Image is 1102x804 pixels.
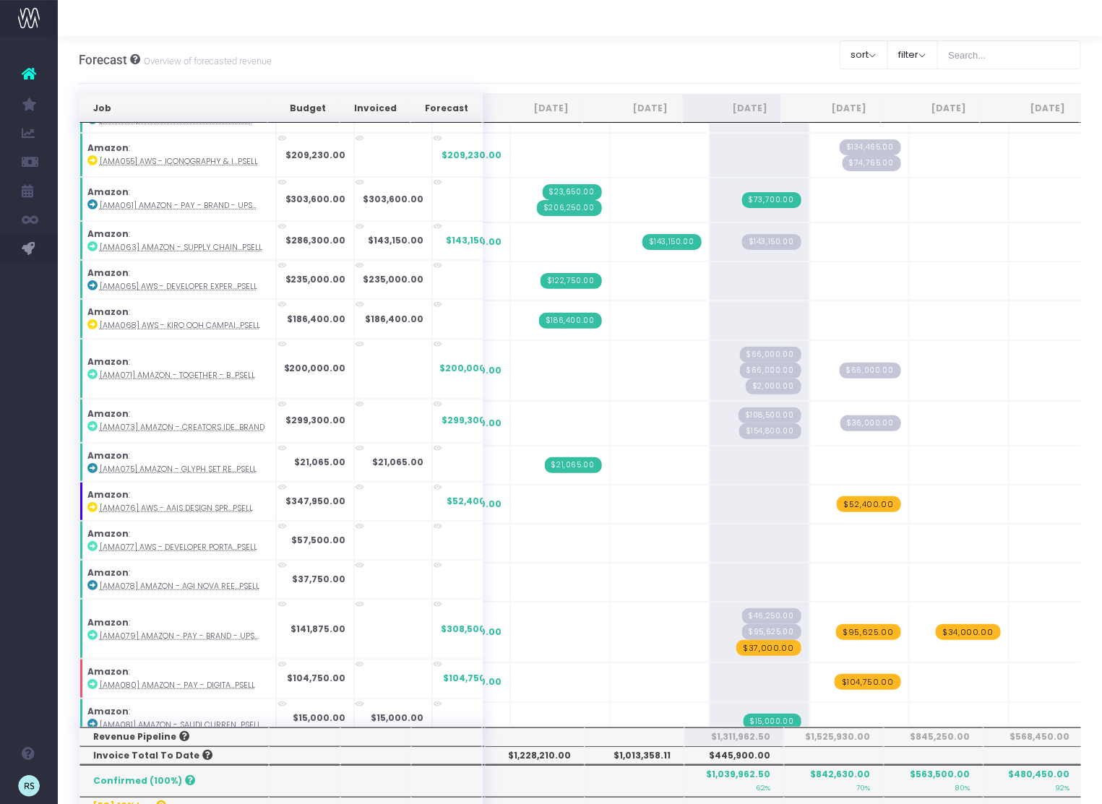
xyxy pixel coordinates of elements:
[742,234,801,250] span: Streamtime Draft Invoice: null – [AMA063] Amazon - Supply Chain Services - Brand - Upsell - 1
[79,133,276,177] td: :
[684,727,784,746] th: $1,311,962.50
[79,94,268,123] th: Job: activate to sort column ascending
[100,115,252,126] abbr: [AMA053] AWS - Kiro - Brand - Upsell
[840,139,901,155] span: Streamtime Draft Invoice: null – [AMA055] AWS Iconography & Illustration Phase 2 - 1
[742,192,801,208] span: Streamtime Invoice: 334 – [AMA061] Amazon - Pay - Brand - Upsell
[288,672,346,684] strong: $104,750.00
[884,765,983,797] th: $563,500.00
[286,234,346,246] strong: $286,300.00
[442,414,502,427] span: $299,300.00
[79,521,276,560] td: :
[371,712,424,724] strong: $15,000.00
[293,712,346,724] strong: $15,000.00
[440,362,502,375] span: $200,000.00
[1055,781,1069,792] small: 92%
[746,379,801,394] span: Streamtime Draft Invoice: null – [AMA071] Amazon - Together - Brand - Upsell
[937,40,1082,69] input: Search...
[293,573,346,585] strong: $37,750.00
[79,221,276,260] td: :
[363,273,424,285] strong: $235,000.00
[79,260,276,299] td: :
[291,623,346,635] strong: $141,875.00
[742,624,801,640] span: Streamtime Draft Invoice: null – [AMA079] Amazon - Pay - Brand - Upsell
[286,414,346,426] strong: $299,300.00
[79,727,270,746] th: Revenue Pipeline
[100,581,259,592] abbr: [AMA078] Amazon - AGI Nova Reel - Motion - Upsell
[87,355,129,368] strong: Amazon
[79,443,276,482] td: :
[485,746,585,765] th: $1,228,210.00
[442,149,502,162] span: $209,230.00
[79,299,276,338] td: :
[373,456,424,468] strong: $21,065.00
[79,560,276,599] td: :
[79,699,276,738] td: :
[79,53,127,67] span: Forecast
[295,456,346,468] strong: $21,065.00
[18,775,40,797] img: images/default_profile_image.png
[442,623,502,636] span: $308,500.00
[87,527,129,540] strong: Amazon
[541,273,602,289] span: Streamtime Invoice: 318 – [AMA065] Amazon - Developer Experience Graphics - Brand - Upsell - 2
[983,765,1083,797] th: $480,450.00
[87,566,129,579] strong: Amazon
[756,781,770,792] small: 62%
[87,228,129,240] strong: Amazon
[286,149,346,161] strong: $209,230.00
[884,727,983,746] th: $845,250.00
[100,719,261,730] abbr: [AMA081] Amazon - Saudi Currency Symbols - Brand - Upsell
[87,306,129,318] strong: Amazon
[140,53,272,67] small: Overview of forecasted revenue
[682,94,781,123] th: Sep 25: activate to sort column ascending
[285,193,346,205] strong: $303,600.00
[79,482,276,521] td: :
[784,727,884,746] th: $1,525,930.00
[585,746,684,765] th: $1,013,358.11
[286,495,346,507] strong: $347,950.00
[835,674,901,690] span: wayahead Revenue Forecast Item
[539,313,602,329] span: Streamtime Invoice: 323 – [AMA068] AWS - OOH Campaign - Campaign - Upsell
[582,94,681,123] th: Aug 25: activate to sort column ascending
[784,765,884,797] th: $842,630.00
[447,234,502,247] span: $143,150.00
[936,624,1001,640] span: wayahead Revenue Forecast Item
[100,200,257,211] abbr: [AMA061] Amazon - Pay - Brand - Upsell
[983,727,1083,746] th: $568,450.00
[843,155,901,171] span: Streamtime Draft Invoice: null – [AMA055] AWS Iconography & Illustration Phase 2 - 2
[840,415,901,431] span: Streamtime Draft Invoice: null – [AMA073] Amazon - Creators Identity - Brand
[740,347,801,363] span: Streamtime Draft Invoice: null – [AMA071] Amazon - Together - Brand - Upsell
[100,464,257,475] abbr: [AMA075] Amazon - Glyph Set Reduction - Brand - Upsell
[79,765,270,797] th: Confirmed (100%)
[285,273,346,285] strong: $235,000.00
[684,746,784,765] th: $445,900.00
[87,142,129,154] strong: Amazon
[483,94,582,123] th: Jul 25: activate to sort column ascending
[100,242,262,253] abbr: [AMA063] Amazon - Supply Chain Services - Brand - Upsell
[100,503,253,514] abbr: [AMA076] AWS - AAIS Design Sprint - Brand - Upsell
[742,608,801,624] span: Streamtime Draft Invoice: null – [AMA079] Amazon - Pay - Brand - Upsell
[537,200,602,216] span: Streamtime Invoice: 313 – [AMA061] Amazon - Pay - Brand - Upsell
[881,94,980,123] th: Nov 25: activate to sort column ascending
[100,631,259,641] abbr: [AMA079] Amazon - Pay - Brand - Upsell
[739,407,801,423] span: Streamtime Draft Invoice: 321 – [AMA073] Amazon - Creators Identity - Brand
[740,363,801,379] span: Streamtime Draft Invoice: null – [AMA071] Amazon - Together - Brand - Upsell
[87,449,129,462] strong: Amazon
[955,781,970,792] small: 80%
[840,363,901,379] span: Streamtime Draft Invoice: null – [AMA071] Amazon - Together - Brand - Upsell
[79,659,276,698] td: :
[87,705,129,717] strong: Amazon
[684,765,784,797] th: $1,039,962.50
[744,714,801,730] span: Streamtime Invoice: 336 – [AMA081] Amazon - Saudi Currency Symbols - Brand - Upsell
[887,40,938,69] button: filter
[288,313,346,325] strong: $186,400.00
[267,94,339,123] th: Budget
[284,362,346,374] strong: $200,000.00
[340,94,410,123] th: Invoiced
[444,672,502,685] span: $104,750.00
[87,616,129,628] strong: Amazon
[369,234,424,246] strong: $143,150.00
[292,534,346,546] strong: $57,500.00
[100,156,258,167] abbr: [AMA055] AWS - Iconography & Illustration Phase 2 - Brand - Upsell
[87,267,129,279] strong: Amazon
[366,313,424,325] strong: $186,400.00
